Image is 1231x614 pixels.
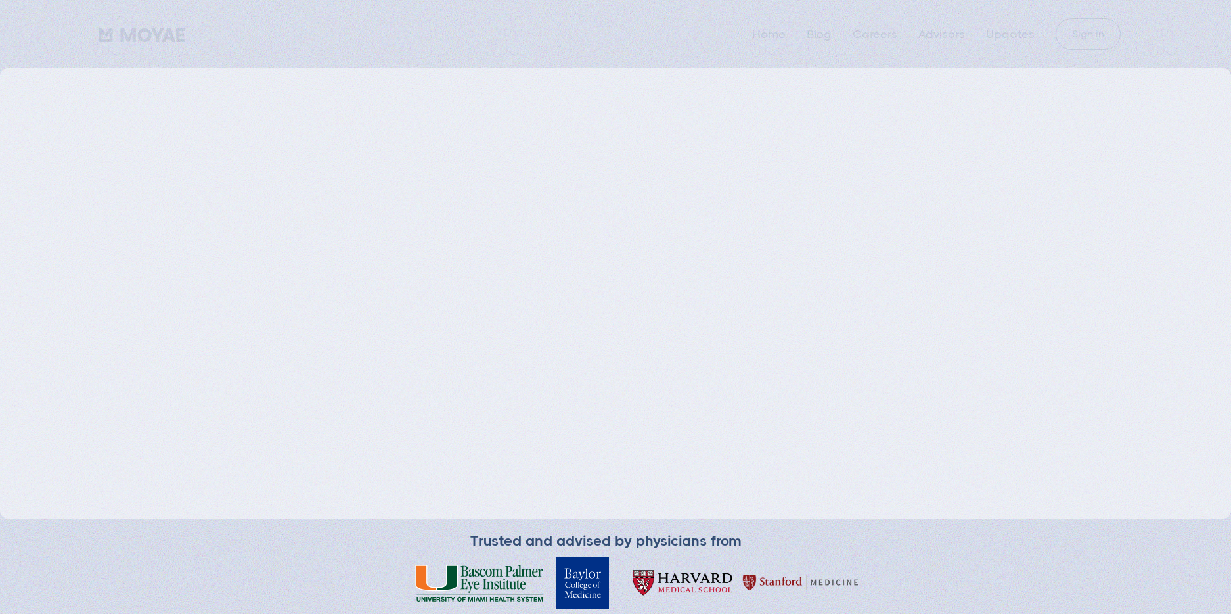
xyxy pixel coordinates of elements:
[807,28,832,41] a: Blog
[1056,18,1121,50] a: Sign in
[470,532,742,550] div: Trusted and advised by physicians from
[918,28,965,41] a: Advisors
[986,28,1035,41] a: Updates
[752,28,786,41] a: Home
[853,28,897,41] a: Careers
[556,557,609,609] img: Baylor College of Medicine Logo
[622,563,742,603] img: Harvard Medical School
[415,565,543,602] img: Bascom Palmer Eye Institute University of Miami Health System Logo
[99,24,185,44] a: home
[742,563,861,603] img: Harvard Medical School
[99,28,185,42] img: Moyae Logo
